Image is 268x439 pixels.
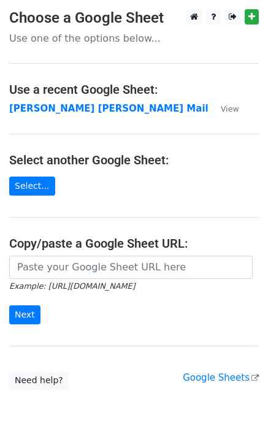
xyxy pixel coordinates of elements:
[9,103,209,114] a: [PERSON_NAME] [PERSON_NAME] Mail
[183,372,259,383] a: Google Sheets
[9,371,69,390] a: Need help?
[9,281,135,291] small: Example: [URL][DOMAIN_NAME]
[9,82,259,97] h4: Use a recent Google Sheet:
[9,32,259,45] p: Use one of the options below...
[9,256,253,279] input: Paste your Google Sheet URL here
[9,177,55,196] a: Select...
[9,153,259,167] h4: Select another Google Sheet:
[221,104,239,113] small: View
[9,236,259,251] h4: Copy/paste a Google Sheet URL:
[9,9,259,27] h3: Choose a Google Sheet
[9,305,40,324] input: Next
[209,103,239,114] a: View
